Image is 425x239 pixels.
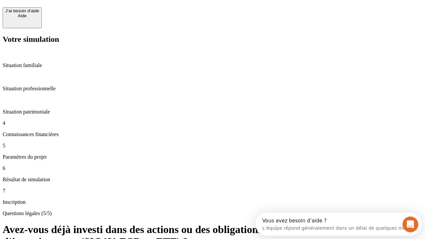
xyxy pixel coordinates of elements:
[3,7,42,28] button: J’ai besoin d'aideAide
[3,62,422,68] p: Situation familiale
[7,6,163,11] div: Vous avez besoin d’aide ?
[5,13,39,18] div: Aide
[5,8,39,13] div: J’ai besoin d'aide
[3,154,422,160] p: Paramètres du projet
[3,109,422,115] p: Situation patrimoniale
[3,143,422,149] p: 5
[3,3,183,21] div: Ouvrir le Messenger Intercom
[3,199,422,205] p: Inscription
[402,216,418,232] iframe: Intercom live chat
[3,35,422,44] h2: Votre simulation
[255,212,422,236] iframe: Intercom live chat discovery launcher
[3,188,422,194] p: 7
[3,165,422,171] p: 6
[3,86,422,92] p: Situation professionnelle
[3,210,422,216] p: Questions légales (5/5)
[3,177,422,183] p: Résultat de simulation
[3,120,422,126] p: 4
[3,131,422,137] p: Connaissances financières
[7,11,163,18] div: L’équipe répond généralement dans un délai de quelques minutes.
